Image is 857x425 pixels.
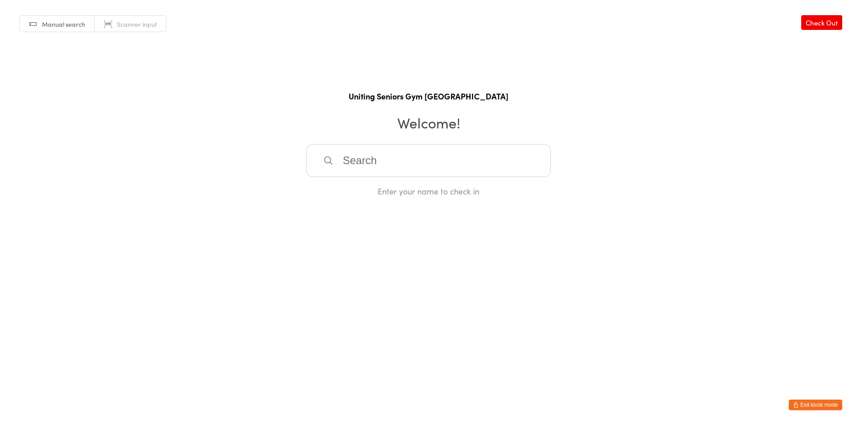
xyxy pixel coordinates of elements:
[306,144,551,177] input: Search
[789,400,842,410] button: Exit kiosk mode
[9,91,848,102] h1: Uniting Seniors Gym [GEOGRAPHIC_DATA]
[801,15,842,30] a: Check Out
[306,186,551,197] div: Enter your name to check in
[9,112,848,132] h2: Welcome!
[42,20,85,29] span: Manual search
[117,20,157,29] span: Scanner input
